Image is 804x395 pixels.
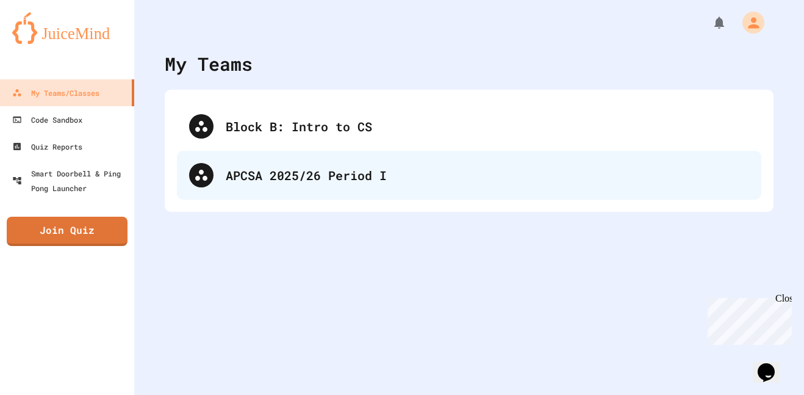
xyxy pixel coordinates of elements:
[12,12,122,44] img: logo-orange.svg
[165,50,253,78] div: My Teams
[226,166,749,184] div: APCSA 2025/26 Period I
[753,346,792,383] iframe: chat widget
[12,139,82,154] div: Quiz Reports
[7,217,127,246] a: Join Quiz
[730,9,767,37] div: My Account
[226,117,749,136] div: Block B: Intro to CS
[12,166,129,195] div: Smart Doorbell & Ping Pong Launcher
[12,112,82,127] div: Code Sandbox
[12,85,99,100] div: My Teams/Classes
[177,102,761,151] div: Block B: Intro to CS
[703,293,792,345] iframe: chat widget
[177,151,761,200] div: APCSA 2025/26 Period I
[689,12,730,33] div: My Notifications
[5,5,84,78] div: Chat with us now!Close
